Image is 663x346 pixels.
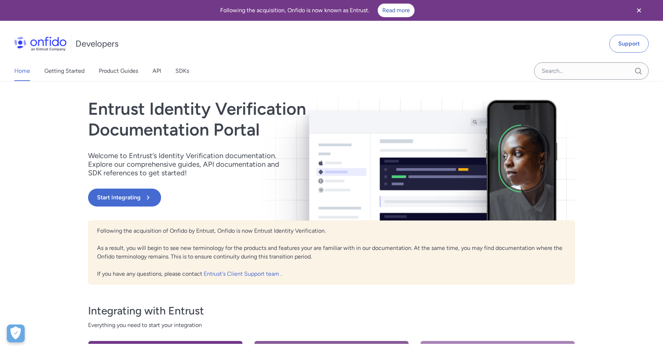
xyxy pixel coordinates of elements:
[14,37,67,51] img: Onfido Logo
[14,61,30,81] a: Home
[88,304,575,318] h3: Integrating with Entrust
[88,189,161,207] button: Start Integrating
[76,38,118,49] h1: Developers
[378,4,415,17] a: Read more
[88,189,429,207] a: Start Integrating
[88,151,289,177] p: Welcome to Entrust’s Identity Verification documentation. Explore our comprehensive guides, API d...
[88,99,429,140] h1: Entrust Identity Verification Documentation Portal
[99,61,138,81] a: Product Guides
[534,62,649,80] input: Onfido search input field
[204,270,281,277] a: Entrust's Client Support team
[153,61,161,81] a: API
[88,321,575,330] span: Everything you need to start your integration
[7,324,25,342] button: Open Preferences
[7,324,25,342] div: Cookie Preferences
[9,4,626,17] div: Following the acquisition, Onfido is now known as Entrust.
[609,35,649,53] a: Support
[88,221,575,284] div: Following the acquisition of Onfido by Entrust, Onfido is now Entrust Identity Verification. As a...
[44,61,84,81] a: Getting Started
[626,1,652,19] button: Close banner
[635,6,643,15] svg: Close banner
[175,61,189,81] a: SDKs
